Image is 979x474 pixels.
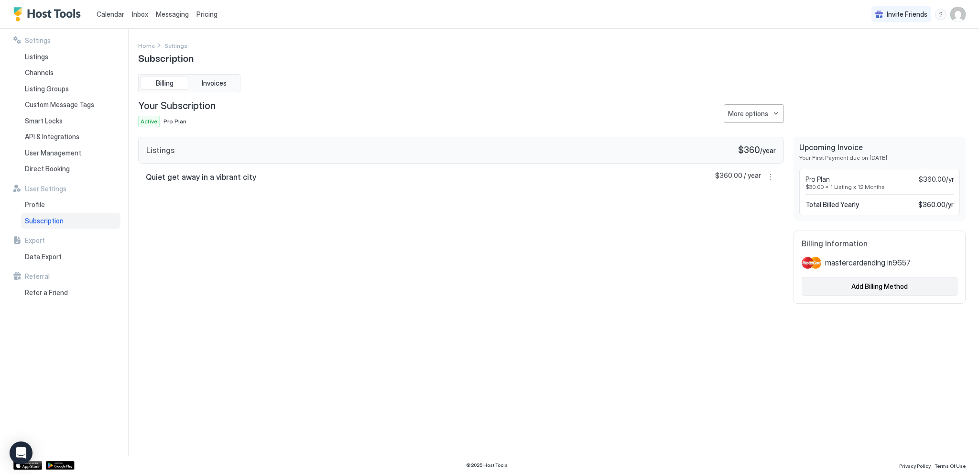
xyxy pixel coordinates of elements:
[935,463,966,469] span: Terms Of Use
[138,40,155,50] a: Home
[138,50,194,65] span: Subscription
[799,143,960,152] span: Upcoming Invoice
[146,172,256,182] span: Quiet get away in a vibrant city
[21,65,120,81] a: Channels
[25,117,63,125] span: Smart Locks
[163,118,186,125] span: Pro Plan
[802,277,957,296] button: Add Billing Method
[825,258,911,267] span: mastercard ending in 9657
[141,77,188,90] button: Billing
[724,104,784,123] div: menu
[805,200,859,209] span: Total Billed Yearly
[728,109,768,119] div: More options
[935,460,966,470] a: Terms Of Use
[851,281,908,291] div: Add Billing Method
[132,9,148,19] a: Inbox
[899,460,931,470] a: Privacy Policy
[760,146,776,155] span: / year
[765,171,776,183] div: menu
[138,74,240,92] div: tab-group
[466,462,508,468] span: © 2025 Host Tools
[25,236,45,245] span: Export
[164,40,187,50] a: Settings
[97,9,124,19] a: Calendar
[138,40,155,50] div: Breadcrumb
[935,9,946,20] div: menu
[25,288,68,297] span: Refer a Friend
[805,175,830,184] span: Pro Plan
[950,7,966,22] div: User profile
[21,285,120,301] a: Refer a Friend
[919,175,954,184] span: $360.00/yr
[13,7,85,22] a: Host Tools Logo
[21,249,120,265] a: Data Export
[21,145,120,161] a: User Management
[21,161,120,177] a: Direct Booking
[25,185,66,193] span: User Settings
[802,256,821,269] img: mastercard
[25,272,50,281] span: Referral
[141,117,157,126] span: Active
[21,97,120,113] a: Custom Message Tags
[25,100,94,109] span: Custom Message Tags
[196,10,218,19] span: Pricing
[97,10,124,18] span: Calendar
[146,145,174,155] span: Listings
[190,77,238,90] button: Invoices
[765,171,776,183] button: More options
[25,85,69,93] span: Listing Groups
[918,200,954,209] span: $360.00 / yr
[21,213,120,229] a: Subscription
[25,165,70,173] span: Direct Booking
[724,104,784,123] button: More options
[25,200,45,209] span: Profile
[21,49,120,65] a: Listings
[138,100,216,112] span: Your Subscription
[25,253,62,261] span: Data Export
[21,197,120,213] a: Profile
[156,79,174,88] span: Billing
[21,81,120,97] a: Listing Groups
[132,10,148,18] span: Inbox
[799,154,960,161] span: Your First Payment due on [DATE]
[899,463,931,469] span: Privacy Policy
[13,461,42,470] a: App Store
[156,10,189,18] span: Messaging
[25,53,48,61] span: Listings
[738,145,760,156] span: $360
[887,10,927,19] span: Invite Friends
[715,171,761,183] span: $360.00 / year
[138,42,155,49] span: Home
[25,36,51,45] span: Settings
[802,239,957,248] span: Billing Information
[10,441,33,464] div: Open Intercom Messenger
[25,68,54,77] span: Channels
[25,217,64,225] span: Subscription
[25,149,81,157] span: User Management
[156,9,189,19] a: Messaging
[21,129,120,145] a: API & Integrations
[46,461,75,470] a: Google Play Store
[202,79,227,88] span: Invoices
[164,40,187,50] div: Breadcrumb
[164,42,187,49] span: Settings
[805,183,954,190] span: $30.00 x 1 Listing x 12 Months
[21,113,120,129] a: Smart Locks
[25,132,79,141] span: API & Integrations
